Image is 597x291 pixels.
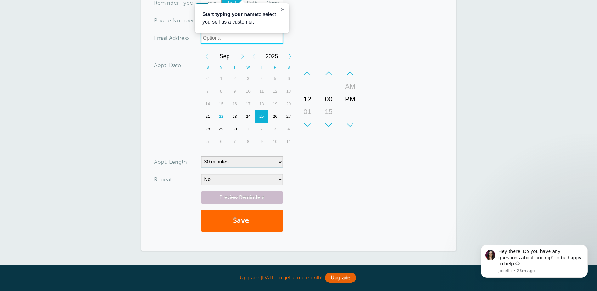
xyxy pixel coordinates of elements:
[201,72,215,85] div: Sunday, August 31
[228,72,241,85] div: 2
[241,63,255,72] th: W
[154,15,201,26] div: mber
[201,85,215,98] div: 7
[201,110,215,123] div: Sunday, September 21
[321,106,336,118] div: 15
[255,98,268,110] div: 18
[214,135,228,148] div: Monday, October 6
[214,85,228,98] div: 8
[195,3,289,33] iframe: tooltip
[214,72,228,85] div: 1
[268,85,282,98] div: Friday, September 12
[268,72,282,85] div: Friday, September 5
[214,85,228,98] div: Monday, September 8
[282,72,296,85] div: 6
[201,210,283,232] button: Save
[343,93,358,106] div: PM
[201,123,215,135] div: 28
[255,72,268,85] div: 4
[214,135,228,148] div: 6
[255,110,268,123] div: Thursday, September 25
[241,110,255,123] div: 24
[282,135,296,148] div: 11
[321,118,336,131] div: 30
[282,123,296,135] div: 4
[282,72,296,85] div: Saturday, September 6
[154,18,164,23] span: Pho
[325,273,356,283] a: Upgrade
[471,245,597,282] iframe: Intercom notifications message
[228,110,241,123] div: Tuesday, September 23
[241,72,255,85] div: Wednesday, September 3
[241,135,255,148] div: 8
[27,3,112,22] div: Message content
[268,85,282,98] div: 12
[282,135,296,148] div: Saturday, October 11
[201,72,215,85] div: 31
[255,123,268,135] div: 2
[228,85,241,98] div: 9
[201,98,215,110] div: 14
[214,110,228,123] div: Today, Monday, September 22
[241,123,255,135] div: Wednesday, October 1
[214,98,228,110] div: 15
[228,110,241,123] div: 23
[255,85,268,98] div: Thursday, September 11
[268,63,282,72] th: F
[201,135,215,148] div: 5
[282,98,296,110] div: 20
[27,23,112,29] p: Message from Jocelle, sent 26m ago
[255,110,268,123] div: 25
[282,110,296,123] div: Saturday, September 27
[282,85,296,98] div: Saturday, September 13
[154,35,165,41] span: Ema
[154,159,187,165] label: Appt. Length
[260,50,284,63] span: 2025
[241,85,255,98] div: 10
[201,98,215,110] div: Sunday, September 14
[343,80,358,93] div: AM
[241,85,255,98] div: Wednesday, September 10
[268,110,282,123] div: 26
[201,123,215,135] div: Sunday, September 28
[282,85,296,98] div: 13
[27,3,112,22] div: Hey there. Do you have any questions about pricing? I'd be happy to help 😊
[255,85,268,98] div: 11
[268,135,282,148] div: Friday, October 10
[268,72,282,85] div: 5
[228,85,241,98] div: Tuesday, September 9
[141,271,456,285] div: Upgrade [DATE] to get a free month!
[201,110,215,123] div: 21
[214,123,228,135] div: 29
[201,135,215,148] div: Sunday, October 5
[241,135,255,148] div: Wednesday, October 8
[282,98,296,110] div: Saturday, September 20
[214,98,228,110] div: Monday, September 15
[214,110,228,123] div: 22
[241,98,255,110] div: Wednesday, September 17
[268,135,282,148] div: 10
[154,177,172,182] label: Repeat
[300,118,315,131] div: 02
[268,110,282,123] div: Friday, September 26
[214,123,228,135] div: Monday, September 29
[268,98,282,110] div: 19
[241,98,255,110] div: 17
[164,18,180,23] span: ne Nu
[228,135,241,148] div: Tuesday, October 7
[228,98,241,110] div: Tuesday, September 16
[319,67,338,131] div: Minutes
[201,85,215,98] div: Sunday, September 7
[228,135,241,148] div: 7
[255,72,268,85] div: Thursday, September 4
[228,123,241,135] div: 30
[228,98,241,110] div: 16
[201,191,283,204] a: Preview Reminders
[14,5,24,15] img: Profile image for Jocelle
[201,50,212,63] div: Previous Month
[228,63,241,72] th: T
[165,35,179,41] span: il Add
[255,63,268,72] th: T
